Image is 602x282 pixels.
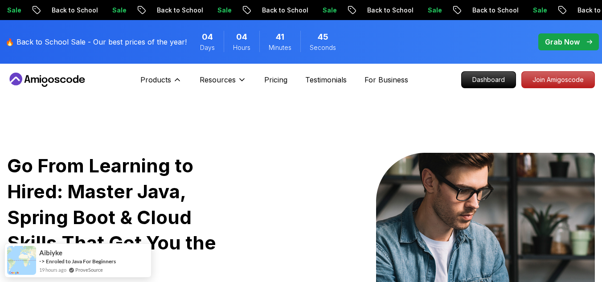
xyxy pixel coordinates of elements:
span: Minutes [269,43,291,52]
span: 4 Days [202,31,213,43]
button: Products [140,74,182,92]
span: Days [200,43,215,52]
p: Back to School [147,6,207,15]
a: Pricing [264,74,287,85]
span: 41 Minutes [276,31,284,43]
span: Aibiyke [39,249,62,257]
span: Hours [233,43,250,52]
button: Resources [200,74,246,92]
p: Sale [418,6,446,15]
p: Dashboard [462,72,516,88]
p: Sale [102,6,131,15]
a: For Business [364,74,408,85]
img: provesource social proof notification image [7,246,36,275]
p: Resources [200,74,236,85]
p: Back to School [41,6,102,15]
a: ProveSource [75,266,103,274]
span: 45 Seconds [318,31,328,43]
h1: Go From Learning to Hired: Master Java, Spring Boot & Cloud Skills That Get You the [7,153,244,282]
p: Grab Now [545,37,580,47]
p: Back to School [252,6,312,15]
span: Seconds [310,43,336,52]
a: Enroled to Java For Beginners [46,258,116,265]
a: Join Amigoscode [521,71,595,88]
a: Dashboard [461,71,516,88]
p: 🔥 Back to School Sale - Our best prices of the year! [5,37,187,47]
p: Sale [312,6,341,15]
p: Sale [207,6,236,15]
p: Sale [523,6,551,15]
a: Testimonials [305,74,347,85]
p: Back to School [462,6,523,15]
p: Products [140,74,171,85]
p: Join Amigoscode [522,72,594,88]
span: 19 hours ago [39,266,66,274]
span: 4 Hours [236,31,247,43]
p: Back to School [357,6,418,15]
span: -> [39,257,45,265]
